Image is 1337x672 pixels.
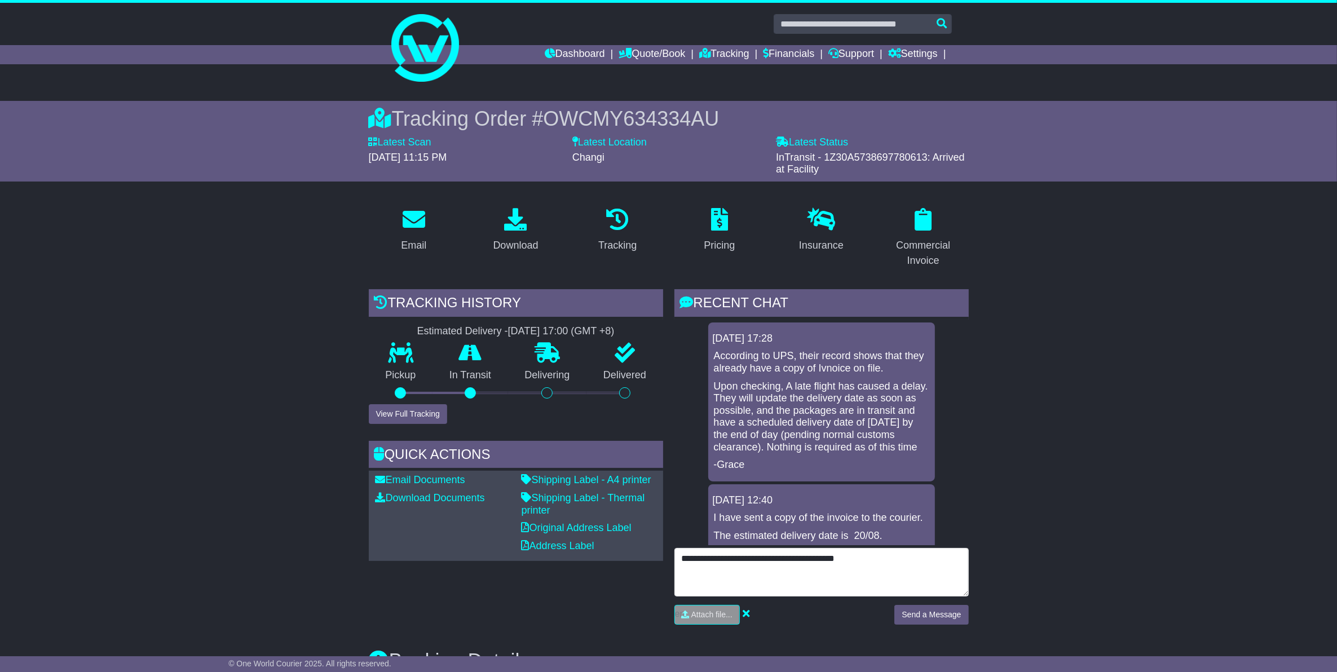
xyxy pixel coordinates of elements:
[714,350,929,374] p: According to UPS, their record shows that they already have a copy of Ivnoice on file.
[572,152,604,163] span: Changi
[619,45,685,64] a: Quote/Book
[894,605,968,625] button: Send a Message
[598,238,637,253] div: Tracking
[369,441,663,471] div: Quick Actions
[699,45,749,64] a: Tracking
[763,45,814,64] a: Financials
[776,152,965,175] span: InTransit - 1Z30A5738697780613: Arrived at Facility
[486,204,545,257] a: Download
[714,512,929,524] p: I have sent a copy of the invoice to the courier.
[828,45,874,64] a: Support
[522,522,632,533] a: Original Address Label
[401,238,426,253] div: Email
[369,136,431,149] label: Latest Scan
[545,45,605,64] a: Dashboard
[543,107,719,130] span: OWCMY634334AU
[376,492,485,503] a: Download Documents
[713,494,930,507] div: [DATE] 12:40
[572,136,647,149] label: Latest Location
[369,152,447,163] span: [DATE] 11:15 PM
[878,204,969,272] a: Commercial Invoice
[714,459,929,471] p: -Grace
[369,107,969,131] div: Tracking Order #
[591,204,644,257] a: Tracking
[369,325,663,338] div: Estimated Delivery -
[433,369,508,382] p: In Transit
[674,289,969,320] div: RECENT CHAT
[713,333,930,345] div: [DATE] 17:28
[885,238,961,268] div: Commercial Invoice
[776,136,848,149] label: Latest Status
[714,381,929,454] p: Upon checking, A late flight has caused a delay. They will update the delivery date as soon as po...
[522,492,645,516] a: Shipping Label - Thermal printer
[493,238,538,253] div: Download
[369,404,447,424] button: View Full Tracking
[696,204,742,257] a: Pricing
[376,474,465,485] a: Email Documents
[508,369,587,382] p: Delivering
[586,369,663,382] p: Delivered
[704,238,735,253] div: Pricing
[522,540,594,551] a: Address Label
[522,474,651,485] a: Shipping Label - A4 printer
[394,204,434,257] a: Email
[799,238,844,253] div: Insurance
[369,289,663,320] div: Tracking history
[792,204,851,257] a: Insurance
[508,325,615,338] div: [DATE] 17:00 (GMT +8)
[228,659,391,668] span: © One World Courier 2025. All rights reserved.
[369,369,433,382] p: Pickup
[888,45,938,64] a: Settings
[714,530,929,542] p: The estimated delivery date is 20/08.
